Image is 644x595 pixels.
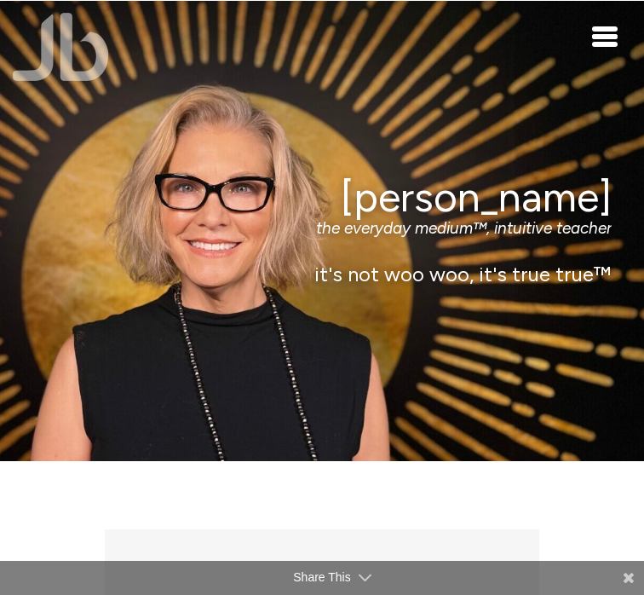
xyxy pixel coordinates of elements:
img: Jamie Butler. The Everyday Medium [13,13,109,81]
p: it's not woo woo, it's true true™ [32,263,612,287]
p: the everyday medium™, intuitive teacher [32,219,612,239]
h1: [PERSON_NAME] [32,174,612,219]
button: Toggle navigation [593,26,618,46]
